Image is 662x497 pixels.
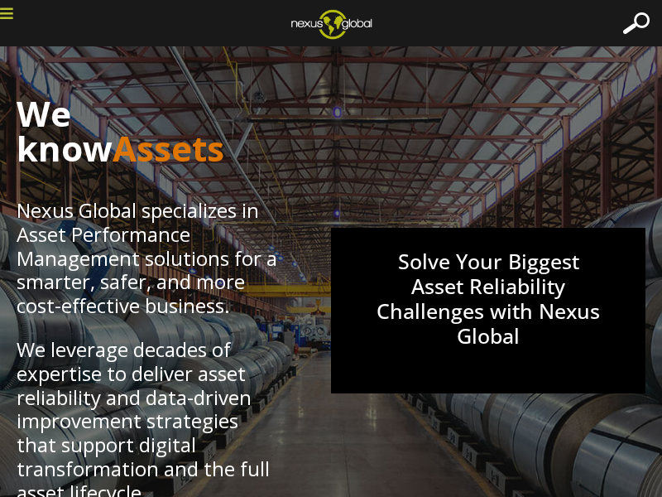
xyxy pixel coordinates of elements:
p: Nexus Global specializes in Asset Performance Management solutions for a smarter, safer, and more... [17,199,281,318]
img: ng_logo_web [278,4,385,44]
span: Assets [113,124,224,171]
h3: Solve Your Biggest Asset Reliability Challenges with Nexus Global [352,248,625,373]
h1: We know [17,96,281,166]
